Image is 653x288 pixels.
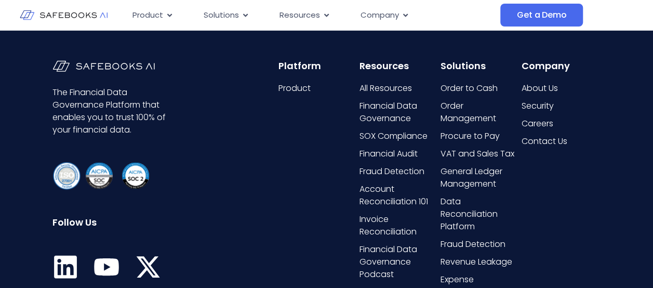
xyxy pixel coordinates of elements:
[441,60,519,72] h6: Solutions
[441,165,519,190] a: General Ledger Management
[441,238,519,250] a: Fraud Detection
[441,82,519,94] a: Order to Cash
[278,82,311,94] span: Product
[441,129,519,142] a: Procure to Pay
[441,255,519,268] a: Revenue Leakage
[132,9,163,21] span: Product
[522,99,601,112] a: Security
[359,213,438,238] a: Invoice Reconciliation
[522,82,601,94] a: About Us
[522,135,601,147] a: Contact Us
[359,129,428,142] span: SOX Compliance
[359,165,424,177] span: Fraud Detection
[522,82,558,94] span: About Us
[522,117,601,129] a: Careers
[441,129,500,142] span: Procure to Pay
[517,10,566,20] span: Get a Demo
[441,99,519,124] a: Order Management
[522,99,554,112] span: Security
[522,60,601,72] h6: Company
[359,129,438,142] a: SOX Compliance
[441,238,505,250] span: Fraud Detection
[361,9,399,21] span: Company
[52,216,167,228] h6: Follow Us
[359,243,438,280] a: Financial Data Governance Podcast
[359,99,438,124] a: Financial Data Governance
[204,9,239,21] span: Solutions
[441,147,519,160] a: VAT and Sales Tax
[279,9,320,21] span: Resources
[359,165,438,177] a: Fraud Detection
[359,147,418,160] span: Financial Audit
[124,5,500,25] nav: Menu
[124,5,500,25] div: Menu Toggle
[278,82,357,94] a: Product
[522,117,553,129] span: Careers
[278,60,357,72] h6: Platform
[522,135,567,147] span: Contact Us
[359,82,438,94] a: All Resources
[441,255,512,268] span: Revenue Leakage
[441,82,498,94] span: Order to Cash
[359,60,438,72] h6: Resources
[441,195,519,232] a: Data Reconciliation Platform
[359,82,412,94] span: All Resources
[359,147,438,160] a: Financial Audit
[359,182,438,207] a: Account Reconciliation 101
[441,147,514,160] span: VAT and Sales Tax
[500,4,583,27] a: Get a Demo
[52,86,167,136] p: The Financial Data Governance Platform that enables you to trust 100% of your financial data.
